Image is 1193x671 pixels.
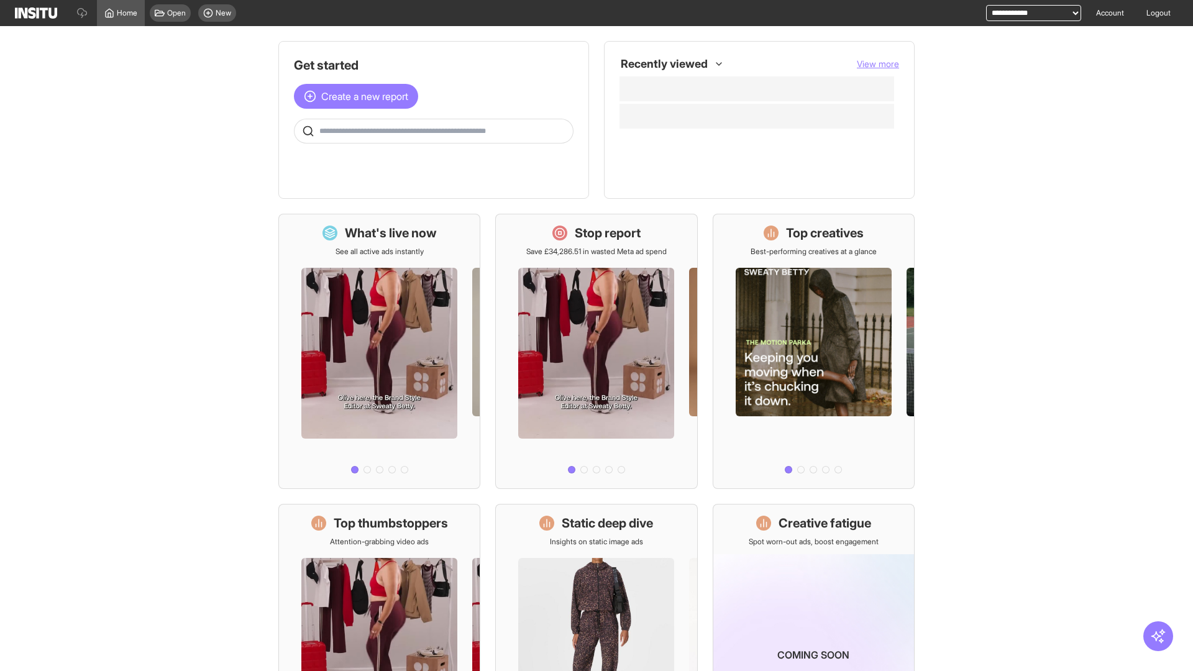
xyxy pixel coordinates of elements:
span: New [216,8,231,18]
span: View more [857,58,899,69]
h1: What's live now [345,224,437,242]
p: See all active ads instantly [336,247,424,257]
p: Insights on static image ads [550,537,643,547]
a: What's live nowSee all active ads instantly [278,214,480,489]
button: View more [857,58,899,70]
h1: Stop report [575,224,641,242]
img: Logo [15,7,57,19]
p: Best-performing creatives at a glance [751,247,877,257]
span: Create a new report [321,89,408,104]
h1: Get started [294,57,574,74]
h1: Top thumbstoppers [334,514,448,532]
span: Open [167,8,186,18]
h1: Static deep dive [562,514,653,532]
button: Create a new report [294,84,418,109]
p: Attention-grabbing video ads [330,537,429,547]
span: Home [117,8,137,18]
p: Save £34,286.51 in wasted Meta ad spend [526,247,667,257]
h1: Top creatives [786,224,864,242]
a: Stop reportSave £34,286.51 in wasted Meta ad spend [495,214,697,489]
a: Top creativesBest-performing creatives at a glance [713,214,915,489]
